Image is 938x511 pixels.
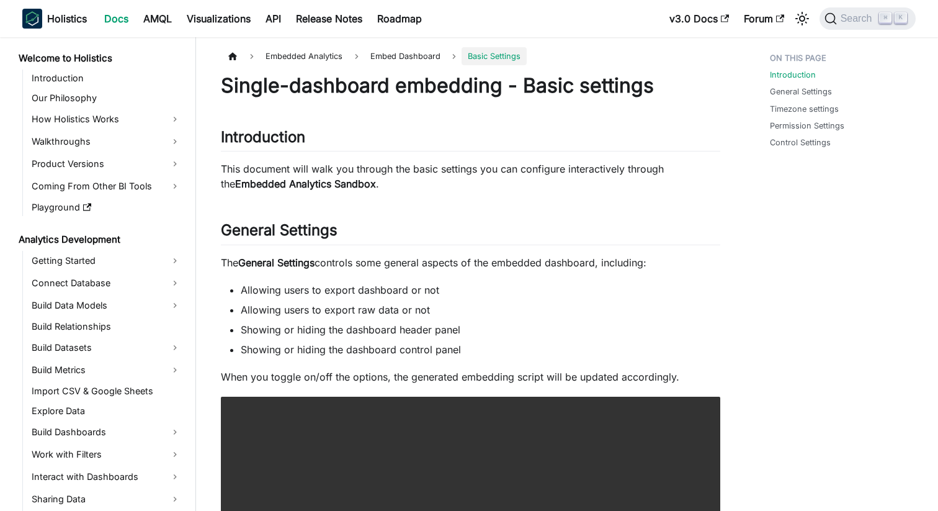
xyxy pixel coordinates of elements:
[770,120,844,132] a: Permission Settings
[221,47,720,65] nav: Breadcrumbs
[28,382,185,400] a: Import CSV & Google Sheets
[28,360,185,380] a: Build Metrics
[28,422,185,442] a: Build Dashboards
[221,128,720,151] h2: Introduction
[28,318,185,335] a: Build Relationships
[28,251,185,271] a: Getting Started
[736,9,792,29] a: Forum
[47,11,87,26] b: Holistics
[258,9,288,29] a: API
[770,137,831,148] a: Control Settings
[22,9,42,29] img: Holistics
[136,9,179,29] a: AMQL
[259,47,349,65] span: Embedded Analytics
[97,9,136,29] a: Docs
[28,338,185,358] a: Build Datasets
[895,12,907,24] kbd: K
[370,9,429,29] a: Roadmap
[770,103,839,115] a: Timezone settings
[662,9,736,29] a: v3.0 Docs
[288,9,370,29] a: Release Notes
[241,302,720,317] li: Allowing users to export raw data or not
[28,467,185,487] a: Interact with Dashboards
[770,69,816,81] a: Introduction
[364,47,447,65] a: Embed Dashboard
[241,283,720,297] li: Allowing users to export dashboard or not
[28,154,185,174] a: Product Versions
[221,47,244,65] a: Home page
[28,489,185,509] a: Sharing Data
[221,221,720,245] h2: General Settings
[28,402,185,420] a: Explore Data
[221,161,720,191] p: This document will walk you through the basic settings you can configure interactively through the .
[28,273,185,293] a: Connect Database
[238,256,315,269] strong: General Settings
[370,52,440,61] span: Embed Dashboard
[22,9,87,29] a: HolisticsHolistics
[10,37,196,511] nav: Docs sidebar
[792,9,812,29] button: Switch between dark and light mode (currently light mode)
[235,178,376,190] strong: Embedded Analytics Sandbox
[28,70,185,87] a: Introduction
[28,109,185,129] a: How Holistics Works
[241,342,720,357] li: Showing or hiding the dashboard control panel
[221,73,720,98] h1: Single-dashboard embedding - Basic settings
[15,50,185,67] a: Welcome to Holistics
[221,369,720,384] p: When you toggle on/off the options, the generated embedding script will be updated accordingly.
[462,47,527,65] span: Basic Settings
[241,322,720,337] li: Showing or hiding the dashboard header panel
[28,445,185,464] a: Work with Filters
[221,255,720,270] p: The controls some general aspects of the embedded dashboard, including:
[837,13,880,24] span: Search
[28,199,185,216] a: Playground
[879,12,891,24] kbd: ⌘
[28,176,185,196] a: Coming From Other BI Tools
[15,231,185,248] a: Analytics Development
[179,9,258,29] a: Visualizations
[770,86,832,97] a: General Settings
[28,132,185,151] a: Walkthroughs
[28,89,185,107] a: Our Philosophy
[820,7,916,30] button: Search (Command+K)
[28,296,185,315] a: Build Data Models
